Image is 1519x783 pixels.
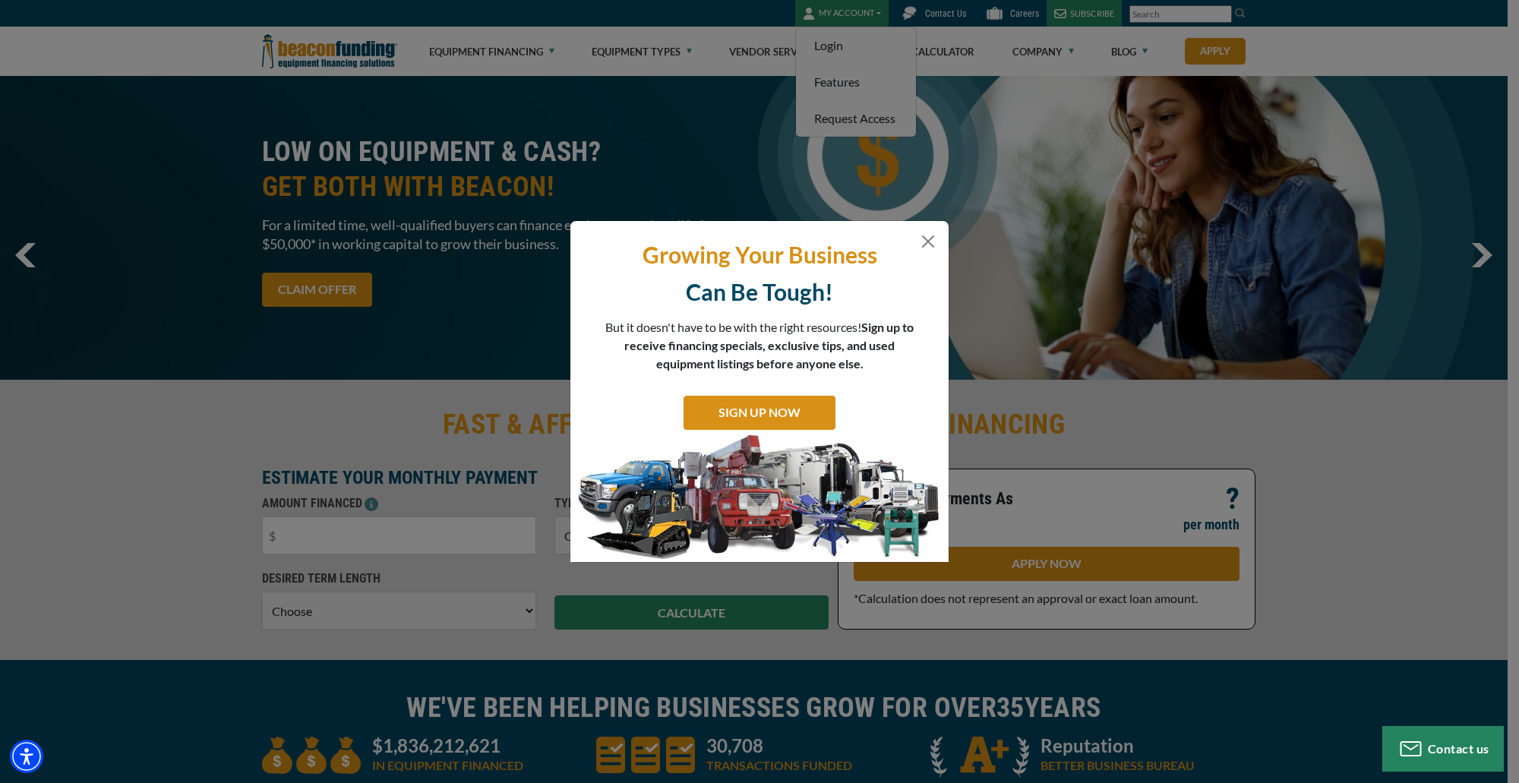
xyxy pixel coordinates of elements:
[570,434,949,563] img: subscribe-modal.jpg
[582,277,937,307] p: Can Be Tough!
[605,318,914,373] p: But it doesn't have to be with the right resources!
[919,232,937,251] button: Close
[10,740,43,773] div: Accessibility Menu
[1382,726,1504,772] button: Contact us
[582,240,937,270] p: Growing Your Business
[624,320,914,371] span: Sign up to receive financing specials, exclusive tips, and used equipment listings before anyone ...
[684,396,835,430] a: SIGN UP NOW
[1428,741,1489,756] span: Contact us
